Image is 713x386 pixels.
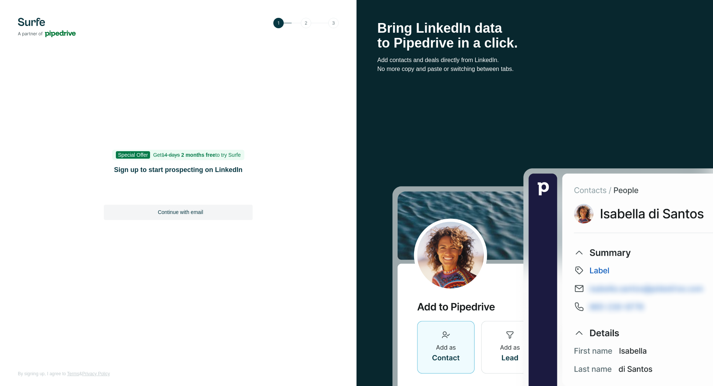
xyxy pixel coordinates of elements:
[377,21,692,51] h1: Bring LinkedIn data to Pipedrive in a click.
[79,371,82,376] span: &
[377,65,692,74] p: No more copy and paste or switching between tabs.
[100,185,256,201] iframe: Schaltfläche „Über Google anmelden“
[18,18,76,37] img: Surfe's logo
[153,152,241,158] span: Get to try Surfe
[67,371,79,376] a: Terms
[116,151,150,159] span: Special Offer
[377,56,692,65] p: Add contacts and deals directly from LinkedIn.
[18,371,66,376] span: By signing up, I agree to
[162,152,180,158] s: 14 days
[158,208,203,216] span: Continue with email
[104,165,253,175] h1: Sign up to start prospecting on LinkedIn
[392,168,713,386] img: Surfe Stock Photo - Selling good vibes
[273,18,339,28] img: Step 1
[82,371,110,376] a: Privacy Policy
[181,152,215,158] b: 2 months free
